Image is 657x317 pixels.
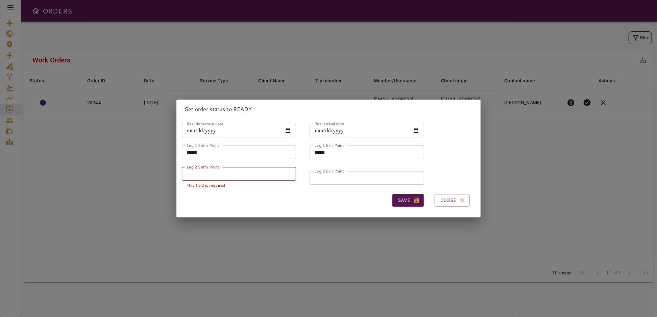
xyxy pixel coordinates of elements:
[314,121,344,127] label: Real arrival date
[435,194,470,207] button: Close
[185,105,472,113] p: Set order status to READY
[314,168,344,174] label: Leg 2 Exit Point
[314,142,344,148] label: Leg 1 Exit Point
[187,121,223,127] label: Real departure date
[187,182,291,189] p: This field is required
[187,142,219,148] label: Leg 1 Entry Point
[187,164,219,170] label: Leg 2 Entry Point
[392,194,424,207] button: Save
